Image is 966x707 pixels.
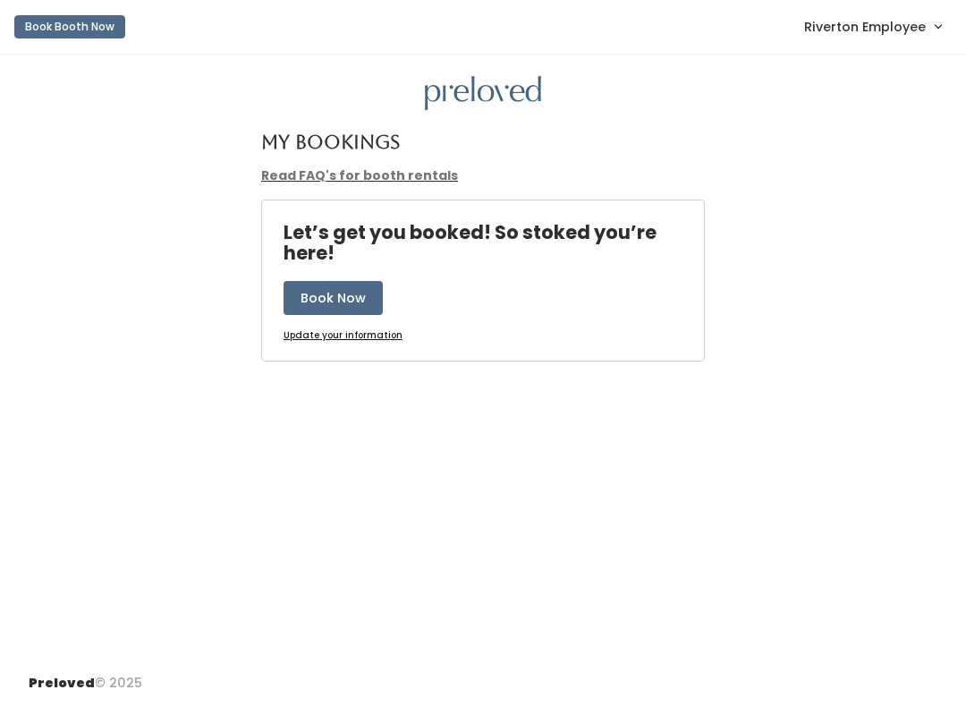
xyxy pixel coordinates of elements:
[284,222,704,263] h4: Let’s get you booked! So stoked you’re here!
[284,281,383,315] button: Book Now
[786,7,959,46] a: Riverton Employee
[804,17,926,37] span: Riverton Employee
[284,328,402,342] u: Update your information
[14,15,125,38] button: Book Booth Now
[14,7,125,47] a: Book Booth Now
[284,329,402,343] a: Update your information
[261,132,400,152] h4: My Bookings
[425,76,541,111] img: preloved logo
[29,674,95,692] span: Preloved
[29,660,142,693] div: © 2025
[261,166,458,184] a: Read FAQ's for booth rentals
